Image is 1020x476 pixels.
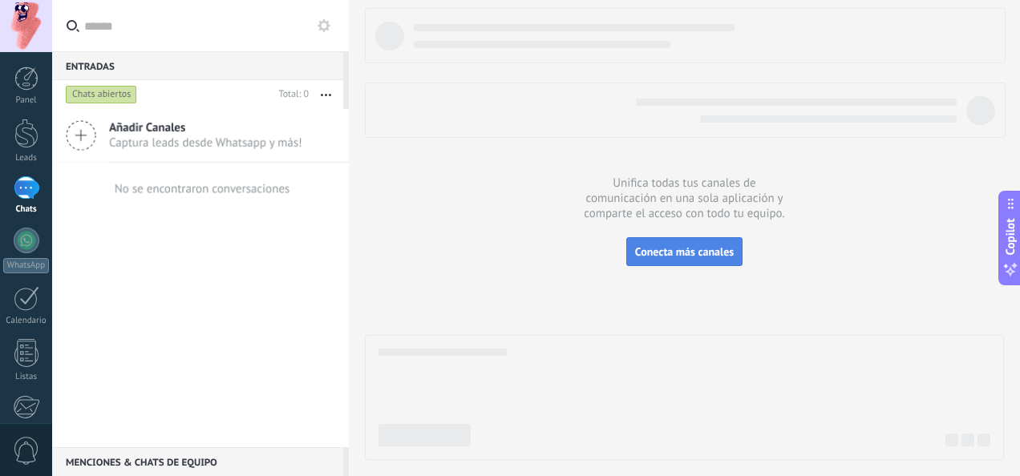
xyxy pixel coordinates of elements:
div: Total: 0 [273,87,309,103]
span: Conecta más canales [635,244,734,259]
div: WhatsApp [3,258,49,273]
span: Copilot [1002,219,1018,256]
div: Menciones & Chats de equipo [52,447,343,476]
div: Entradas [52,51,343,80]
div: Chats abiertos [66,85,137,104]
div: Chats [3,204,50,215]
div: Calendario [3,316,50,326]
span: Añadir Canales [109,120,302,135]
button: Conecta más canales [626,237,743,266]
div: Listas [3,372,50,382]
div: No se encontraron conversaciones [115,181,290,196]
div: Panel [3,95,50,106]
div: Leads [3,153,50,163]
span: Captura leads desde Whatsapp y más! [109,135,302,151]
